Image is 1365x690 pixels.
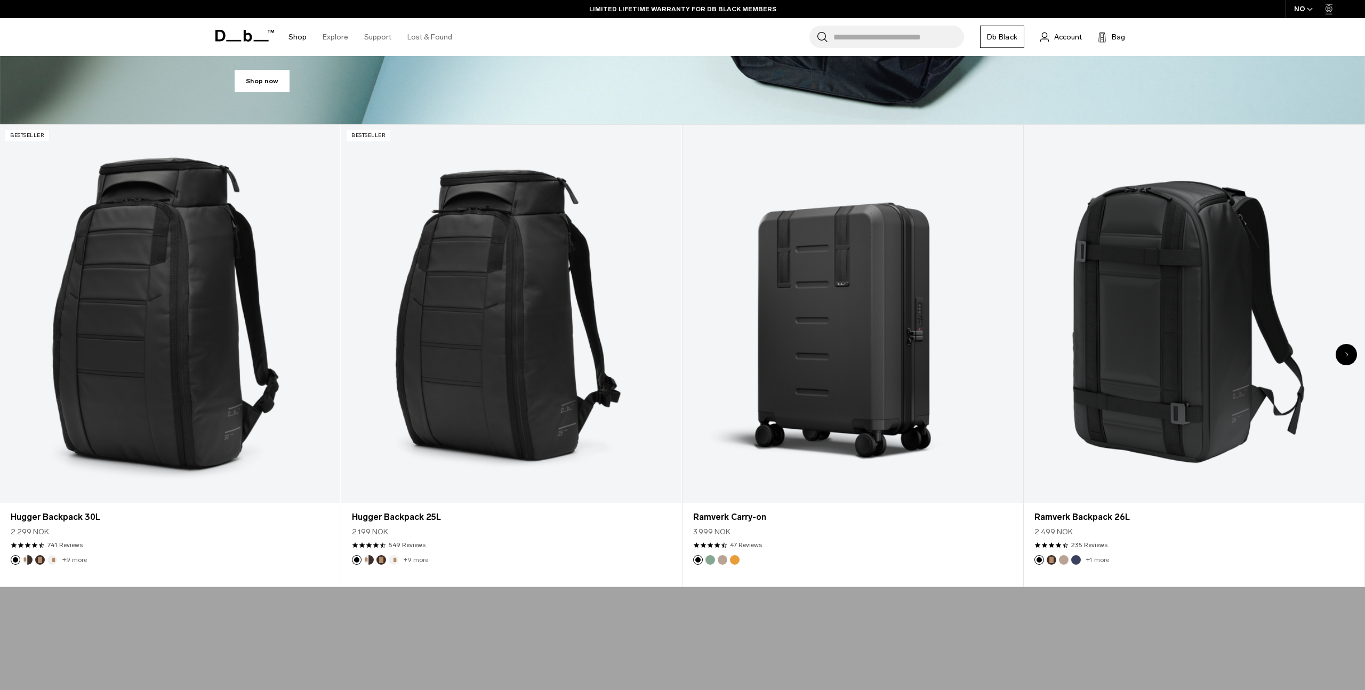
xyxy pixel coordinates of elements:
[352,511,671,524] a: Hugger Backpack 25L
[11,555,20,565] button: Black Out
[1047,555,1056,565] button: Espresso
[404,556,428,564] a: +9 more
[693,555,703,565] button: Black Out
[280,18,460,56] nav: Main Navigation
[389,540,425,550] a: 549 reviews
[5,130,49,141] p: Bestseller
[47,540,83,550] a: 741 reviews
[341,125,681,503] a: Hugger Backpack 25L
[1071,540,1107,550] a: 235 reviews
[589,4,776,14] a: LIMITED LIFETIME WARRANTY FOR DB BLACK MEMBERS
[364,18,391,56] a: Support
[1034,511,1353,524] a: Ramverk Backpack 26L
[705,555,715,565] button: Green Ray
[352,555,362,565] button: Black Out
[35,555,45,565] button: Espresso
[682,124,1024,587] div: 3 / 20
[288,18,307,56] a: Shop
[407,18,452,56] a: Lost & Found
[730,555,740,565] button: Parhelion Orange
[980,26,1024,48] a: Db Black
[11,526,49,537] span: 2.299 NOK
[1040,30,1082,43] a: Account
[1112,31,1125,43] span: Bag
[693,511,1012,524] a: Ramverk Carry-on
[1024,124,1365,587] div: 4 / 20
[62,556,87,564] a: +9 more
[235,70,290,92] a: Shop now
[1086,556,1109,564] a: +1 more
[718,555,727,565] button: Fogbow Beige
[1034,526,1073,537] span: 2.499 NOK
[1024,125,1364,503] a: Ramverk Backpack 26L
[352,526,388,537] span: 2.199 NOK
[1071,555,1081,565] button: Blue Hour
[682,125,1023,503] a: Ramverk Carry-on
[23,555,33,565] button: Cappuccino
[693,526,730,537] span: 3.999 NOK
[323,18,348,56] a: Explore
[1034,555,1044,565] button: Black Out
[341,124,682,587] div: 2 / 20
[376,555,386,565] button: Espresso
[1336,344,1357,365] div: Next slide
[11,511,330,524] a: Hugger Backpack 30L
[1059,555,1069,565] button: Fogbow Beige
[389,555,398,565] button: Oatmilk
[1054,31,1082,43] span: Account
[47,555,57,565] button: Oatmilk
[347,130,390,141] p: Bestseller
[1098,30,1125,43] button: Bag
[364,555,374,565] button: Cappuccino
[730,540,762,550] a: 47 reviews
